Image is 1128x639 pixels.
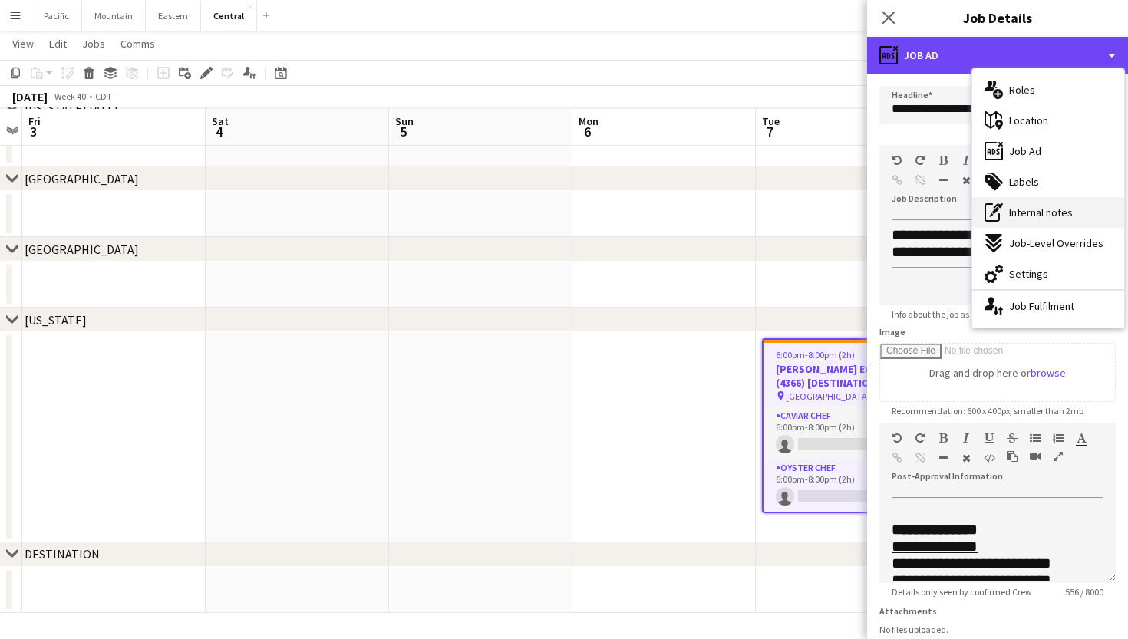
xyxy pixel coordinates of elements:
span: 6:00pm-8:00pm (2h) [776,349,855,361]
span: Labels [1009,175,1039,189]
a: View [6,34,40,54]
a: Comms [114,34,161,54]
h3: Job Details [867,8,1128,28]
button: Horizontal Line [938,174,948,186]
span: 6 [576,123,599,140]
a: Jobs [76,34,111,54]
button: Clear Formatting [961,174,971,186]
label: Attachments [879,605,937,617]
span: 556 / 8000 [1053,586,1116,598]
span: Fri [28,114,41,128]
button: HTML Code [984,452,994,464]
div: [DATE] [12,89,48,104]
button: Redo [915,432,925,444]
span: Mon [579,114,599,128]
span: [GEOGRAPHIC_DATA] ([GEOGRAPHIC_DATA], [GEOGRAPHIC_DATA]) [786,390,894,402]
app-card-role: Caviar Chef7A0/16:00pm-8:00pm (2h) [764,407,932,459]
span: Roles [1009,83,1035,97]
div: DESTINATION [25,546,100,562]
span: Edit [49,37,67,51]
button: Bold [938,154,948,166]
span: 7 [760,123,780,140]
div: [US_STATE] (ATL) [25,100,117,116]
button: Bold [938,432,948,444]
button: Mountain [82,1,146,31]
span: Tue [762,114,780,128]
button: Fullscreen [1053,450,1064,463]
span: Details only seen by confirmed Crew [879,586,1044,598]
button: Eastern [146,1,201,31]
a: Edit [43,34,73,54]
button: Underline [984,432,994,444]
button: Italic [961,432,971,444]
span: Comms [120,37,155,51]
button: Redo [915,154,925,166]
div: No files uploaded. [879,624,1116,635]
span: Week 40 [51,91,89,102]
span: Recommendation: 600 x 400px, smaller than 2mb [879,405,1096,417]
span: Sat [212,114,229,128]
button: Italic [961,154,971,166]
div: CDT [95,91,112,102]
button: Horizontal Line [938,452,948,464]
span: Job Ad [1009,144,1041,158]
span: Sun [395,114,414,128]
h3: [PERSON_NAME] Events (4366) [DESTINATION - [GEOGRAPHIC_DATA], [GEOGRAPHIC_DATA]] [764,362,932,390]
span: Settings [1009,267,1048,281]
span: 5 [393,123,414,140]
span: 3 [26,123,41,140]
span: Location [1009,114,1048,127]
button: Paste as plain text [1007,450,1018,463]
div: [US_STATE] [25,312,87,328]
span: Job-Level Overrides [1009,236,1103,250]
app-card-role: Oyster Chef1A0/16:00pm-8:00pm (2h) [764,459,932,512]
span: 4 [209,123,229,140]
span: Info about the job as a whole [879,308,1014,320]
span: Jobs [82,37,105,51]
span: View [12,37,34,51]
button: Central [201,1,257,31]
div: Job Ad [867,37,1128,74]
span: Internal notes [1009,206,1073,219]
button: Strikethrough [1007,432,1018,444]
div: [GEOGRAPHIC_DATA] [25,171,139,186]
button: Ordered List [1053,432,1064,444]
button: Text Color [1076,432,1087,444]
div: [GEOGRAPHIC_DATA] [25,242,139,257]
button: Insert video [1030,450,1041,463]
button: Undo [892,432,902,444]
button: Clear Formatting [961,452,971,464]
app-job-card: 6:00pm-8:00pm (2h)0/2[PERSON_NAME] Events (4366) [DESTINATION - [GEOGRAPHIC_DATA], [GEOGRAPHIC_DA... [762,338,934,513]
button: Unordered List [1030,432,1041,444]
button: Pacific [31,1,82,31]
button: Undo [892,154,902,166]
div: Job Fulfilment [972,291,1124,321]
